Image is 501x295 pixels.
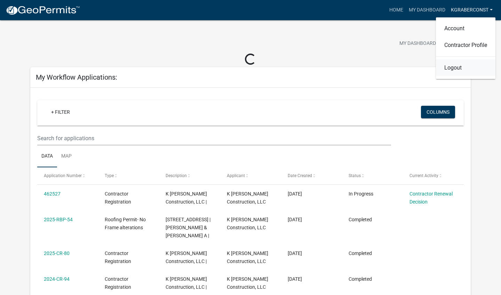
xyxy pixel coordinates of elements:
datatable-header-cell: Date Created [281,167,342,184]
span: Roofing Permit- No Frame alterations [105,217,146,230]
span: Application Number [44,173,82,178]
a: 2024-CR-94 [44,276,70,282]
span: 12/18/2023 [288,276,302,282]
div: kgraberconst [436,17,495,79]
a: kgraberconst [448,3,495,17]
span: Date Created [288,173,312,178]
span: Applicant [227,173,245,178]
datatable-header-cell: Description [159,167,220,184]
a: My Dashboard [406,3,448,17]
button: My Dashboard Settingssettings [394,37,475,50]
a: Map [57,145,76,168]
a: Logout [436,59,495,76]
datatable-header-cell: Type [98,167,159,184]
a: Data [37,145,57,168]
span: K Graber Construction, LLC [227,217,268,230]
span: 05/05/2025 [288,250,302,256]
datatable-header-cell: Current Activity [403,167,464,184]
span: Description [166,173,187,178]
span: K Graber Construction, LLC | [166,191,207,205]
h5: My Workflow Applications: [36,73,117,81]
span: My Dashboard Settings [399,40,459,48]
span: K Graber Construction, LLC [227,276,268,290]
span: Contractor Registration [105,276,131,290]
span: Type [105,173,114,178]
span: K Graber Construction, LLC [227,191,268,205]
span: 08/12/2025 [288,191,302,197]
span: Status [349,173,361,178]
span: In Progress [349,191,373,197]
span: K Graber Construction, LLC | [166,250,207,264]
span: Contractor Registration [105,250,131,264]
datatable-header-cell: Application Number [37,167,98,184]
span: 706 LAFAYETTE DR, UNIT 6 | Drinkwine, William C & Debra A | [166,217,210,238]
span: Current Activity [409,173,438,178]
span: Completed [349,250,372,256]
span: Contractor Registration [105,191,131,205]
a: 2025-RBP-54 [44,217,73,222]
input: Search for applications [37,131,391,145]
a: 2025-CR-80 [44,250,70,256]
a: + Filter [46,106,75,118]
button: Columns [421,106,455,118]
a: Contractor Renewal Decision [409,191,453,205]
span: Completed [349,276,372,282]
a: Contractor Profile [436,37,495,54]
span: K Graber Construction, LLC [227,250,268,264]
a: 462527 [44,191,61,197]
datatable-header-cell: Applicant [220,167,281,184]
span: 05/14/2025 [288,217,302,222]
span: K Graber Construction, LLC | [166,276,207,290]
span: Completed [349,217,372,222]
a: Account [436,20,495,37]
datatable-header-cell: Status [342,167,403,184]
a: Home [387,3,406,17]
